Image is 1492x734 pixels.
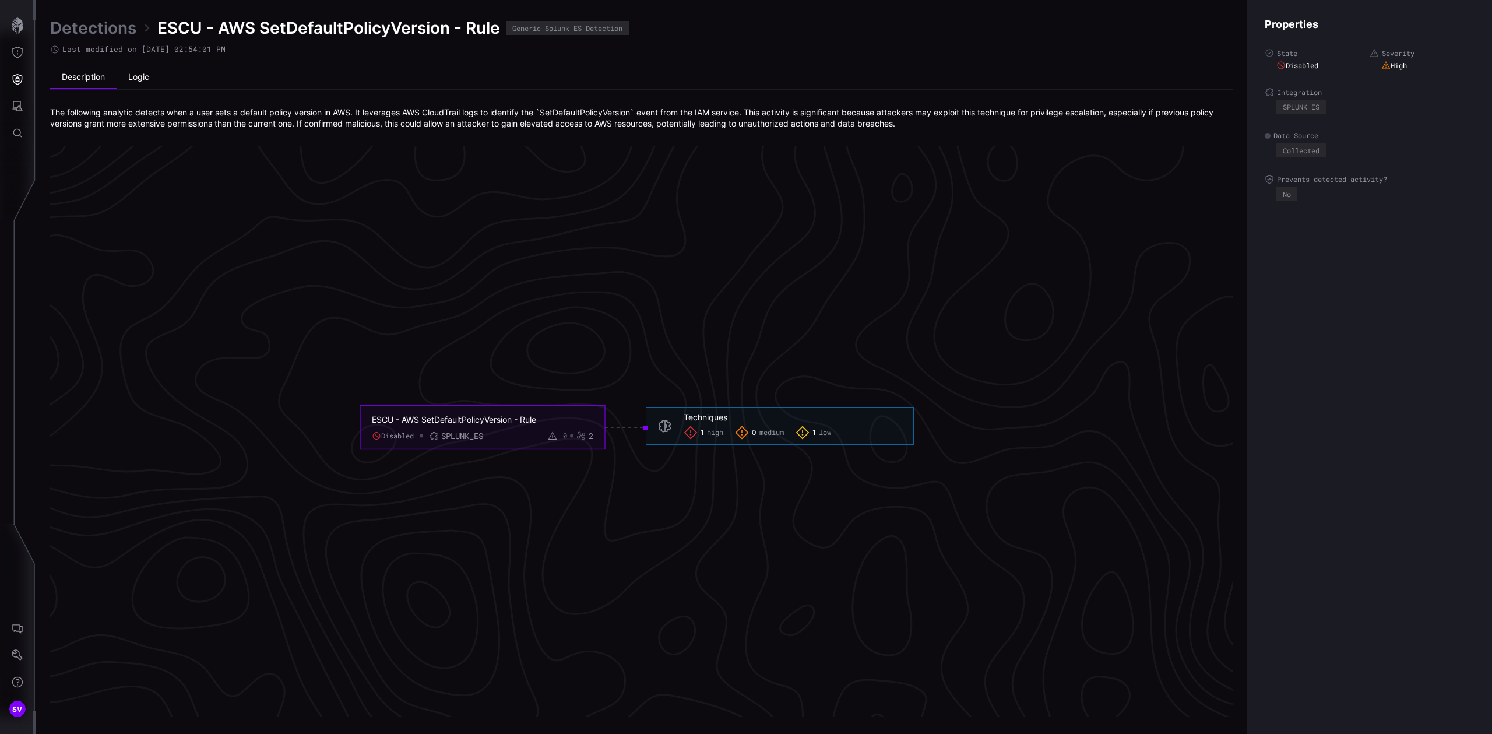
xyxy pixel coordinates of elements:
label: Data Source [1265,131,1475,141]
div: SPLUNK_ES [1283,103,1319,110]
button: SV [1,696,34,722]
label: Prevents detected activity? [1265,175,1475,184]
div: Techniques [684,412,727,423]
div: Disabled [1276,61,1318,70]
span: 0 [752,428,756,437]
label: Severity [1370,48,1475,58]
li: Logic [117,66,161,89]
div: 2 [589,431,593,441]
div: The following analytic detects when a user sets a default policy version in AWS. It leverages AWS... [50,107,1233,128]
time: [DATE] 02:54:01 PM [142,44,226,54]
div: No [1283,191,1291,198]
div: ESCU - AWS SetDefaultPolicyVersion - Rule [372,414,576,424]
label: State [1265,48,1370,58]
li: Description [50,66,117,89]
label: Integration [1265,87,1475,97]
div: Collected [1283,147,1319,154]
span: 1 [812,428,816,437]
span: high [707,428,723,437]
a: Detections [50,17,136,38]
div: 0 [563,431,567,441]
span: SV [12,703,23,715]
span: ESCU - AWS SetDefaultPolicyVersion - Rule [157,17,500,38]
span: 1 [701,428,704,437]
span: Last modified on [62,44,226,54]
div: High [1381,61,1407,70]
span: low [819,428,831,437]
h4: Properties [1265,17,1475,31]
div: Disabled [372,431,414,441]
span: medium [759,428,784,437]
div: SPLUNK_ES [441,431,483,441]
div: Generic Splunk ES Detection [512,24,622,31]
